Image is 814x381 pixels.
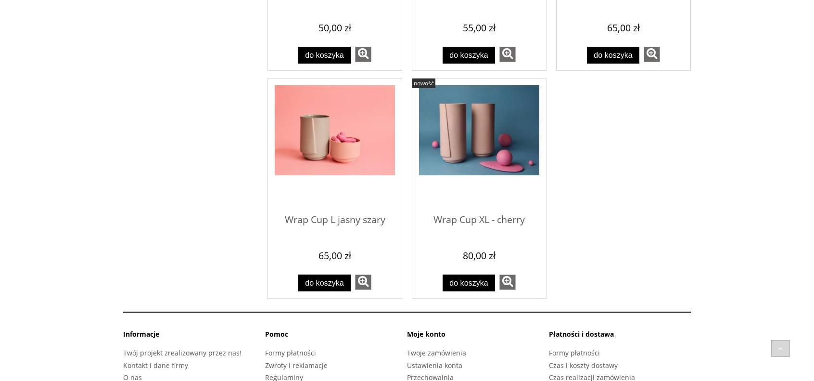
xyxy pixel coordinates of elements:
span: Wrap Cup XL - cherry [419,206,539,235]
span: Wrap Cup L jasny szary [275,206,395,235]
a: Przejdź do produktu Wrap Cup L jasny szary [275,85,395,206]
a: Ustawienia konta [407,361,462,370]
a: Twój projekt zrealizowany przez nas! [123,348,242,357]
a: zobacz więcej [499,47,516,62]
button: Do koszyka Wrap Cup L biały [587,47,640,64]
a: Twoje zamówienia [407,348,466,357]
em: 65,00 zł [607,21,640,34]
a: Wrap Cup XL - cherry [419,206,539,244]
a: Zwroty i reklamacje [265,361,328,370]
span: Do koszyka [594,51,633,59]
span: Do koszyka [449,51,488,59]
a: zobacz więcej [499,275,516,290]
span: Do koszyka [305,278,344,287]
li: Moje konto [407,329,549,346]
a: Formy płatności [265,348,316,357]
li: Pomoc [265,329,407,346]
button: Do koszyka Paper Cup S - cherry [298,47,351,64]
a: Formy płatności [549,348,600,357]
a: zobacz więcej [644,47,660,62]
a: zobacz więcej [355,47,371,62]
button: Do koszyka Wrap Cup L jasny szary [298,275,351,291]
button: Do koszyka Paper Cup S - jasny szary [443,47,496,64]
em: 50,00 zł [318,21,351,34]
img: Wrap Cup L jasny szary [275,85,395,176]
a: Kontakt i dane firmy [123,361,188,370]
span: nowość [414,79,434,87]
em: 55,00 zł [463,21,496,34]
span: Do koszyka [305,51,344,59]
li: Informacje [123,329,265,346]
li: Płatności i dostawa [549,329,691,346]
a: Wrap Cup L jasny szary [275,206,395,244]
a: Czas i koszty dostawy [549,361,618,370]
span: Do koszyka [449,278,488,287]
button: Do koszyka Wrap Cup XL - cherry [443,275,496,291]
a: Przejdź do produktu Wrap Cup XL - cherry [419,85,539,206]
img: Wrap Cup XL - cherry [419,85,539,176]
em: 80,00 zł [463,249,496,262]
em: 65,00 zł [318,249,351,262]
a: zobacz więcej [355,275,371,290]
